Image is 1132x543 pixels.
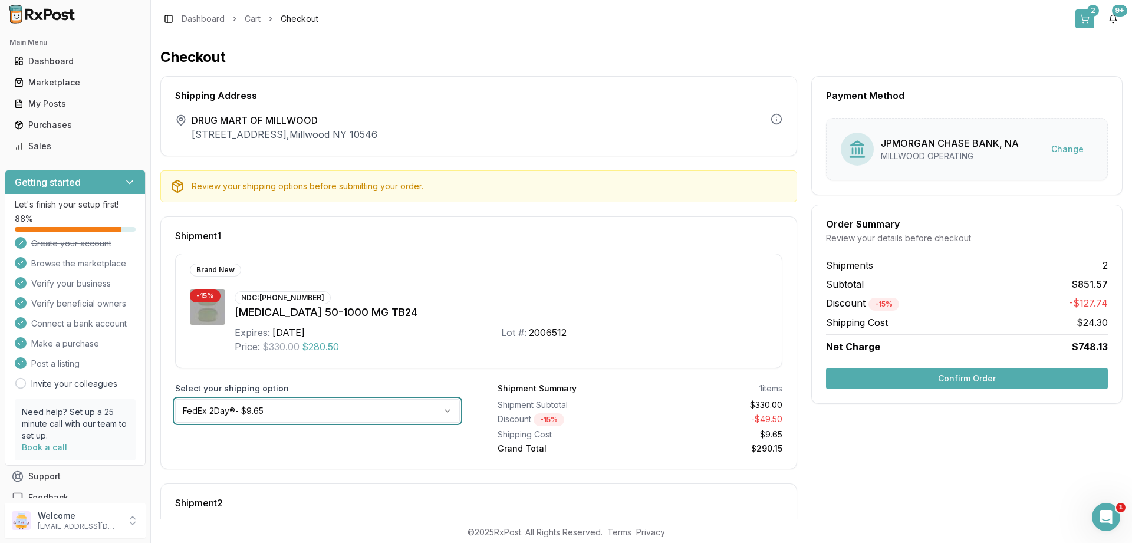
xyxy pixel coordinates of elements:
p: [EMAIL_ADDRESS][DOMAIN_NAME] [38,522,120,531]
span: Feedback [28,492,68,503]
img: RxPost Logo [5,5,80,24]
label: Select your shipping option [175,383,460,394]
span: Connect a bank account [31,318,127,330]
h3: Getting started [15,175,81,189]
div: - 15 % [190,289,221,302]
div: - 15 % [868,298,899,311]
span: Shipment 1 [175,231,221,241]
button: Dashboard [5,52,146,71]
div: 2006512 [529,325,567,340]
div: $330.00 [645,399,783,411]
button: Change [1042,139,1093,160]
span: Make a purchase [31,338,99,350]
a: Marketplace [9,72,141,93]
div: [MEDICAL_DATA] 50-1000 MG TB24 [235,304,768,321]
p: [STREET_ADDRESS] , Millwood NY 10546 [192,127,377,141]
img: Janumet XR 50-1000 MG TB24 [190,289,225,325]
div: Shipment Subtotal [498,399,636,411]
div: Order Summary [826,219,1108,229]
a: Purchases [9,114,141,136]
a: Cart [245,13,261,25]
div: NDC: [PHONE_NUMBER] [235,291,331,304]
a: Invite your colleagues [31,378,117,390]
span: -$127.74 [1069,296,1108,311]
p: Welcome [38,510,120,522]
div: Lot #: [501,325,526,340]
span: Verify your business [31,278,111,289]
span: Post a listing [31,358,80,370]
a: My Posts [9,93,141,114]
h1: Checkout [160,48,1123,67]
div: $290.15 [645,443,783,455]
span: Shipping Cost [826,315,888,330]
button: Confirm Order [826,368,1108,389]
div: - 15 % [534,413,564,426]
button: 2 [1075,9,1094,28]
div: My Posts [14,98,136,110]
div: Review your shipping options before submitting your order. [192,180,787,192]
span: DRUG MART OF MILLWOOD [192,113,377,127]
div: Brand New [190,264,241,277]
div: - $49.50 [645,413,783,426]
div: Price: [235,340,260,354]
span: $280.50 [302,340,339,354]
span: Net Charge [826,341,880,353]
button: Purchases [5,116,146,134]
div: 2 [1087,5,1099,17]
div: Shipping Address [175,91,782,100]
a: Terms [607,527,631,537]
div: Purchases [14,119,136,131]
button: Sales [5,137,146,156]
button: Support [5,466,146,487]
button: My Posts [5,94,146,113]
span: Shipment 2 [175,498,223,508]
div: Shipping Cost [498,429,636,440]
div: Discount [498,413,636,426]
div: Dashboard [14,55,136,67]
div: 9+ [1112,5,1127,17]
a: Book a call [22,442,67,452]
nav: breadcrumb [182,13,318,25]
p: Let's finish your setup first! [15,199,136,210]
span: $24.30 [1077,315,1108,330]
span: $748.13 [1072,340,1108,354]
div: [DATE] [272,325,305,340]
img: User avatar [12,511,31,530]
button: 9+ [1104,9,1123,28]
div: Payment Method [826,91,1108,100]
span: Create your account [31,238,111,249]
div: Shipment Summary [498,383,577,394]
div: $9.65 [645,429,783,440]
div: Expires: [235,325,270,340]
div: Sales [14,140,136,152]
p: Need help? Set up a 25 minute call with our team to set up. [22,406,129,442]
span: 88 % [15,213,33,225]
button: Feedback [5,487,146,508]
div: JPMORGAN CHASE BANK, NA [881,136,1019,150]
a: Dashboard [9,51,141,72]
span: $851.57 [1072,277,1108,291]
span: Browse the marketplace [31,258,126,269]
span: Shipments [826,258,873,272]
span: 2 [1103,258,1108,272]
span: Verify beneficial owners [31,298,126,310]
div: MILLWOOD OPERATING [881,150,1019,162]
span: Subtotal [826,277,864,291]
span: Discount [826,297,899,309]
a: Sales [9,136,141,157]
a: Privacy [636,527,665,537]
span: $330.00 [262,340,300,354]
span: Checkout [281,13,318,25]
span: 1 [1116,503,1126,512]
iframe: Intercom live chat [1092,503,1120,531]
h2: Main Menu [9,38,141,47]
div: Marketplace [14,77,136,88]
div: Grand Total [498,443,636,455]
a: Dashboard [182,13,225,25]
div: 1 items [759,383,782,394]
div: Review your details before checkout [826,232,1108,244]
button: Marketplace [5,73,146,92]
